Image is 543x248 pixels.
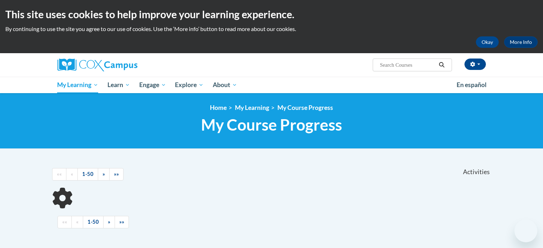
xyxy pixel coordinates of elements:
[514,219,537,242] iframe: Button to launch messaging window
[436,61,447,69] button: Search
[463,168,490,176] span: Activities
[62,219,67,225] span: ««
[213,81,237,89] span: About
[57,171,62,177] span: ««
[102,171,105,177] span: »
[76,219,79,225] span: «
[379,61,436,69] input: Search Courses
[208,77,242,93] a: About
[52,168,66,181] a: Begining
[5,25,538,33] p: By continuing to use the site you agree to our use of cookies. Use the ‘More info’ button to read...
[109,168,124,181] a: End
[464,59,486,70] button: Account Settings
[452,77,491,92] a: En español
[71,216,83,228] a: Previous
[457,81,487,88] span: En español
[103,77,135,93] a: Learn
[53,77,103,93] a: My Learning
[119,219,124,225] span: »»
[115,216,129,228] a: End
[107,81,130,89] span: Learn
[170,77,208,93] a: Explore
[5,7,538,21] h2: This site uses cookies to help improve your learning experience.
[108,219,110,225] span: »
[103,216,115,228] a: Next
[71,171,73,177] span: «
[66,168,78,181] a: Previous
[175,81,203,89] span: Explore
[57,59,137,71] img: Cox Campus
[476,36,499,48] button: Okay
[57,81,98,89] span: My Learning
[235,104,269,111] a: My Learning
[210,104,227,111] a: Home
[83,216,104,228] a: 1-50
[277,104,333,111] a: My Course Progress
[201,115,342,134] span: My Course Progress
[57,216,72,228] a: Begining
[135,77,171,93] a: Engage
[114,171,119,177] span: »»
[504,36,538,48] a: More Info
[57,59,193,71] a: Cox Campus
[77,168,98,181] a: 1-50
[98,168,110,181] a: Next
[47,77,497,93] div: Main menu
[139,81,166,89] span: Engage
